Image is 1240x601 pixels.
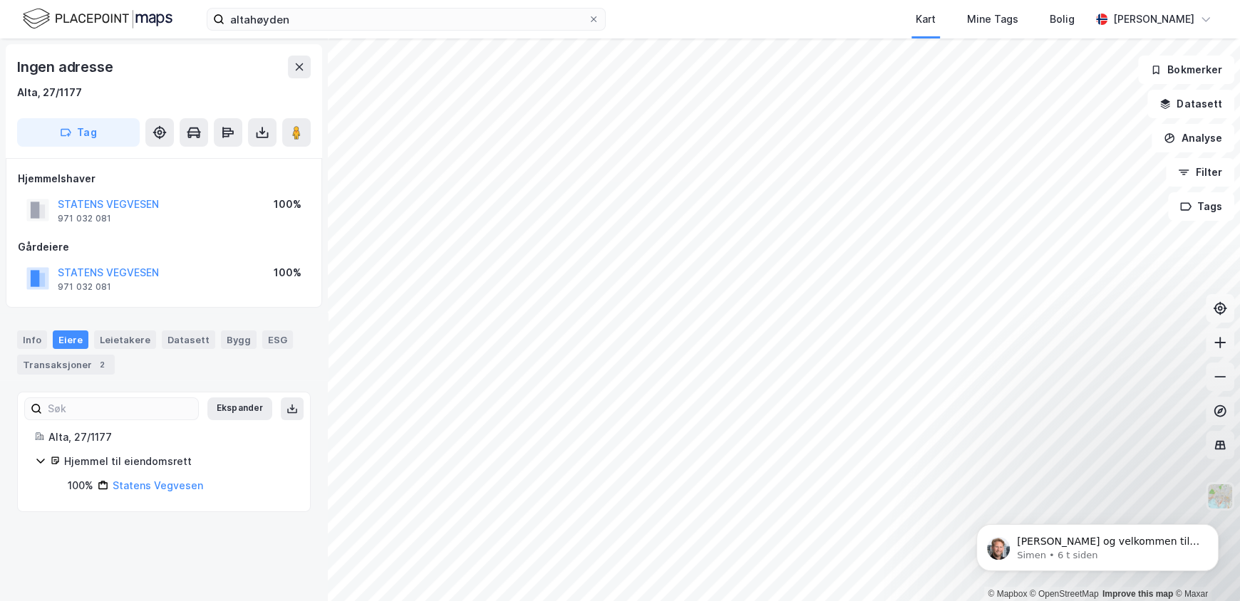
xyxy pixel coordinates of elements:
[1102,589,1173,599] a: Improve this map
[221,330,257,349] div: Bygg
[274,264,301,281] div: 100%
[48,429,293,446] div: Alta, 27/1177
[1147,90,1234,118] button: Datasett
[58,281,111,293] div: 971 032 081
[1030,589,1099,599] a: OpenStreetMap
[113,479,203,491] a: Statens Vegvesen
[274,196,301,213] div: 100%
[988,589,1027,599] a: Mapbox
[53,330,88,349] div: Eiere
[17,84,82,101] div: Alta, 27/1177
[1138,56,1234,84] button: Bokmerker
[1207,483,1234,510] img: Z
[262,330,293,349] div: ESG
[17,355,115,375] div: Transaksjoner
[42,398,198,419] input: Søk
[207,397,272,420] button: Ekspander
[58,213,111,224] div: 971 032 081
[64,453,293,470] div: Hjemmel til eiendomsrett
[1152,124,1234,152] button: Analyse
[68,477,93,494] div: 100%
[1168,192,1234,221] button: Tags
[17,118,140,147] button: Tag
[94,330,156,349] div: Leietakere
[967,11,1018,28] div: Mine Tags
[95,357,109,372] div: 2
[1113,11,1194,28] div: [PERSON_NAME]
[18,170,310,187] div: Hjemmelshaver
[916,11,936,28] div: Kart
[23,6,172,31] img: logo.f888ab2527a4732fd821a326f86c7f29.svg
[955,494,1240,594] iframe: Intercom notifications melding
[162,330,215,349] div: Datasett
[224,9,588,30] input: Søk på adresse, matrikkel, gårdeiere, leietakere eller personer
[17,330,47,349] div: Info
[17,56,115,78] div: Ingen adresse
[1050,11,1075,28] div: Bolig
[18,239,310,256] div: Gårdeiere
[1166,158,1234,187] button: Filter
